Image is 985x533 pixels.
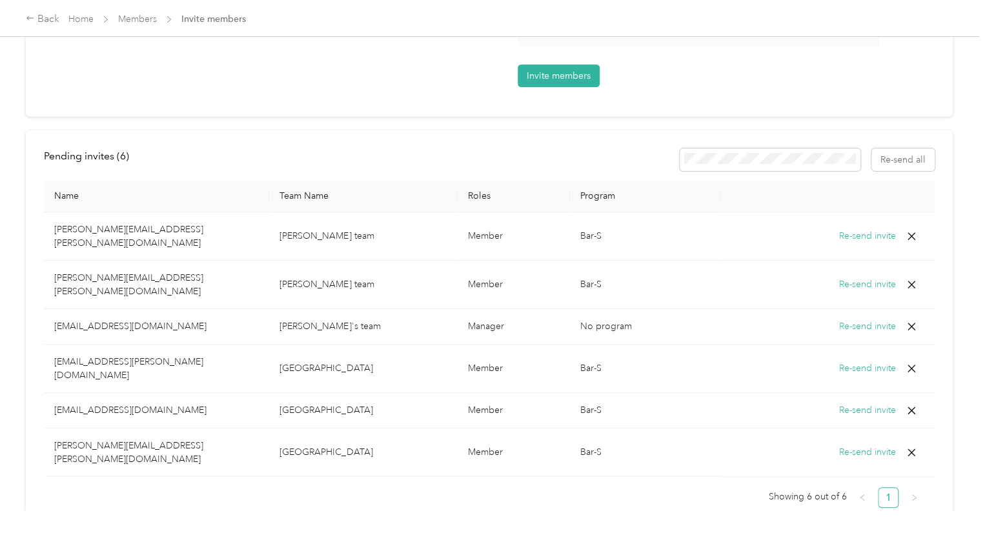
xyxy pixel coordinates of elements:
a: 1 [878,488,898,507]
div: Back [26,12,59,27]
span: Member [467,279,502,290]
th: Program [570,180,720,212]
span: Manager [467,321,503,332]
span: [PERSON_NAME] team [279,230,374,241]
li: Previous Page [852,487,873,508]
button: Re-send invite [839,277,896,292]
span: Member [467,447,502,458]
span: Bar-S [580,230,602,241]
p: [EMAIL_ADDRESS][PERSON_NAME][DOMAIN_NAME] [54,355,259,382]
span: [GEOGRAPHIC_DATA] [279,405,372,416]
button: Re-send invite [839,361,896,376]
th: Roles [457,180,570,212]
span: left [858,494,866,501]
button: Re-send invite [839,403,896,417]
span: Bar-S [580,447,602,458]
a: Members [118,14,157,25]
button: Invite members [518,65,600,87]
span: [PERSON_NAME] team [279,279,374,290]
span: right [910,494,918,501]
span: [GEOGRAPHIC_DATA] [279,447,372,458]
button: Re-send all [871,148,935,171]
div: left-menu [44,148,138,171]
span: Bar-S [580,363,602,374]
span: Invite members [181,12,246,26]
button: left [852,487,873,508]
p: [EMAIL_ADDRESS][DOMAIN_NAME] [54,319,259,333]
div: info-bar [44,148,935,171]
p: [PERSON_NAME][EMAIL_ADDRESS][PERSON_NAME][DOMAIN_NAME] [54,271,259,298]
button: Re-send invite [839,445,896,459]
span: [PERSON_NAME]'s team [279,321,380,332]
iframe: Everlance-gr Chat Button Frame [913,461,985,533]
span: Member [467,363,502,374]
span: Showing 6 out of 6 [769,487,847,507]
button: Re-send invite [839,319,896,334]
span: Pending invites [44,150,129,162]
li: Next Page [904,487,924,508]
th: Team Name [269,180,457,212]
p: [PERSON_NAME][EMAIL_ADDRESS][PERSON_NAME][DOMAIN_NAME] [54,439,259,466]
button: right [904,487,924,508]
span: Bar-S [580,279,602,290]
p: [PERSON_NAME][EMAIL_ADDRESS][PERSON_NAME][DOMAIN_NAME] [54,223,259,250]
li: 1 [878,487,899,508]
th: Name [44,180,269,212]
span: No program [580,321,632,332]
span: Bar-S [580,405,602,416]
span: Member [467,405,502,416]
button: Re-send invite [839,229,896,243]
span: ( 6 ) [117,150,129,162]
span: [GEOGRAPHIC_DATA] [279,363,372,374]
div: Resend all invitations [680,148,935,171]
a: Home [68,14,94,25]
p: [EMAIL_ADDRESS][DOMAIN_NAME] [54,403,259,417]
span: Member [467,230,502,241]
